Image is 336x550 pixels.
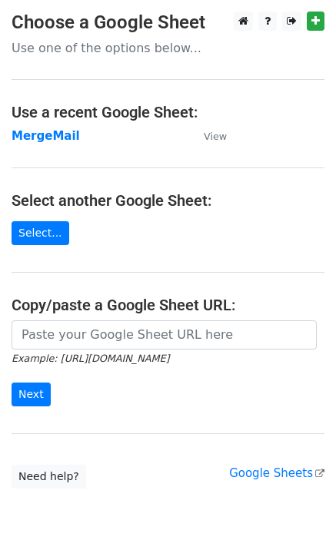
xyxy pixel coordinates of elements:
p: Use one of the options below... [12,40,324,56]
a: Need help? [12,465,86,489]
a: View [188,129,227,143]
small: Example: [URL][DOMAIN_NAME] [12,353,169,364]
h4: Copy/paste a Google Sheet URL: [12,296,324,314]
small: View [204,131,227,142]
input: Next [12,383,51,406]
a: Google Sheets [229,466,324,480]
h4: Use a recent Google Sheet: [12,103,324,121]
h4: Select another Google Sheet: [12,191,324,210]
h3: Choose a Google Sheet [12,12,324,34]
input: Paste your Google Sheet URL here [12,320,317,350]
a: MergeMail [12,129,80,143]
a: Select... [12,221,69,245]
